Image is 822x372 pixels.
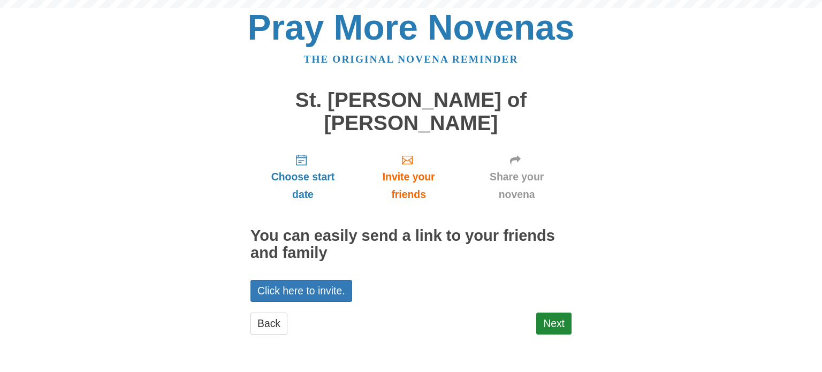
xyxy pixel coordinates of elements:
[473,168,561,203] span: Share your novena
[462,145,572,209] a: Share your novena
[355,145,462,209] a: Invite your friends
[250,227,572,262] h2: You can easily send a link to your friends and family
[261,168,345,203] span: Choose start date
[366,168,451,203] span: Invite your friends
[304,54,519,65] a: The original novena reminder
[250,313,287,335] a: Back
[248,7,575,47] a: Pray More Novenas
[250,145,355,209] a: Choose start date
[250,280,352,302] a: Click here to invite.
[250,89,572,134] h1: St. [PERSON_NAME] of [PERSON_NAME]
[536,313,572,335] a: Next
